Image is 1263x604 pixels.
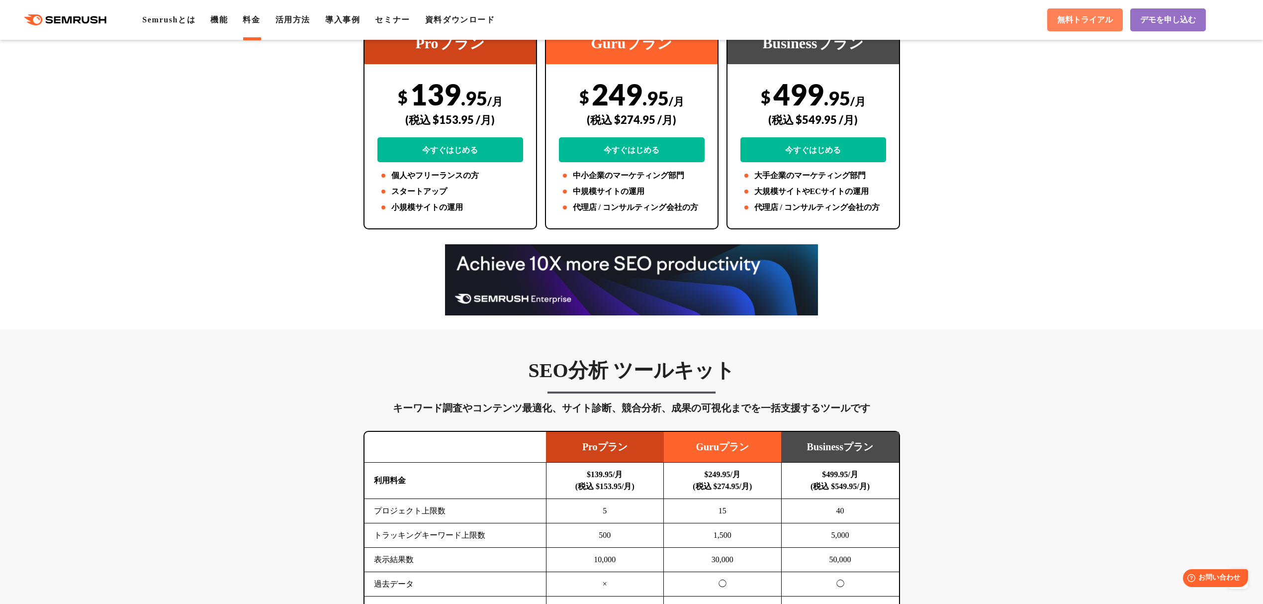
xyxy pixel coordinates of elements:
[546,548,664,572] td: 10,000
[559,201,705,213] li: 代理店 / コンサルティング会社の方
[664,499,782,523] td: 15
[546,499,664,523] td: 5
[364,572,546,597] td: 過去データ
[559,186,705,198] li: 中規模サイトの運用
[210,15,228,24] a: 機能
[364,22,536,64] div: Proプラン
[546,523,664,548] td: 500
[575,470,634,491] b: $139.95/月 (税込 $153.95/月)
[727,22,899,64] div: Businessプラン
[1047,8,1123,31] a: 無料トライアル
[559,170,705,182] li: 中小企業のマーケティング部門
[824,87,850,109] span: .95
[781,499,899,523] td: 40
[664,432,782,463] td: Guruプラン
[781,432,899,463] td: Businessプラン
[363,358,900,383] h3: SEO分析 ツールキット
[559,77,705,162] div: 249
[546,432,664,463] td: Proプラン
[425,15,495,24] a: 資料ダウンロード
[546,572,664,597] td: ×
[781,548,899,572] td: 50,000
[364,499,546,523] td: プロジェクト上限数
[364,548,546,572] td: 表示結果数
[559,102,705,137] div: (税込 $274.95 /月)
[487,95,503,108] span: /月
[740,137,886,162] a: 今すぐはじめる
[761,87,771,107] span: $
[664,572,782,597] td: ◯
[377,201,523,213] li: 小規模サイトの運用
[142,15,195,24] a: Semrushとは
[243,15,260,24] a: 料金
[664,523,782,548] td: 1,500
[664,548,782,572] td: 30,000
[377,170,523,182] li: 個人やフリーランスの方
[740,170,886,182] li: 大手企業のマーケティング部門
[740,77,886,162] div: 499
[377,186,523,198] li: スタートアップ
[546,22,718,64] div: Guruプラン
[1140,15,1196,25] span: デモを申し込む
[375,15,410,24] a: セミナー
[1057,15,1113,25] span: 無料トライアル
[781,572,899,597] td: ◯
[398,87,408,107] span: $
[377,137,523,162] a: 今すぐはじめる
[579,87,589,107] span: $
[1174,565,1252,593] iframe: Help widget launcher
[740,186,886,198] li: 大規模サイトやECサイトの運用
[693,470,752,491] b: $249.95/月 (税込 $274.95/月)
[374,476,406,485] b: 利用料金
[461,87,487,109] span: .95
[740,102,886,137] div: (税込 $549.95 /月)
[642,87,669,109] span: .95
[740,201,886,213] li: 代理店 / コンサルティング会社の方
[377,77,523,162] div: 139
[1130,8,1206,31] a: デモを申し込む
[275,15,310,24] a: 活用方法
[377,102,523,137] div: (税込 $153.95 /月)
[850,95,866,108] span: /月
[781,523,899,548] td: 5,000
[669,95,684,108] span: /月
[325,15,360,24] a: 導入事例
[363,400,900,416] div: キーワード調査やコンテンツ最適化、サイト診断、競合分析、成果の可視化までを一括支援するツールです
[559,137,705,162] a: 今すぐはじめる
[811,470,870,491] b: $499.95/月 (税込 $549.95/月)
[364,523,546,548] td: トラッキングキーワード上限数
